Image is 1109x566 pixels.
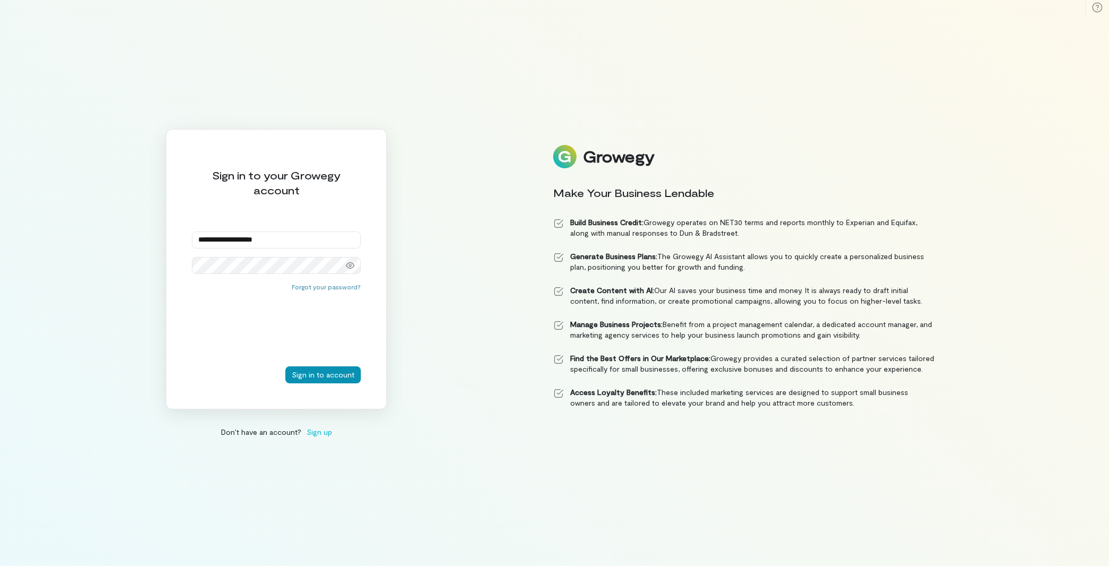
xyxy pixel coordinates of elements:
button: Forgot your password? [292,282,361,291]
li: Our AI saves your business time and money. It is always ready to draft initial content, find info... [553,285,935,306]
strong: Manage Business Projects: [570,320,663,329]
li: The Growegy AI Assistant allows you to quickly create a personalized business plan, positioning y... [553,251,935,272]
div: Don’t have an account? [166,426,387,438]
span: Sign up [307,426,332,438]
div: Sign in to your Growegy account [192,168,361,198]
li: Benefit from a project management calendar, a dedicated account manager, and marketing agency ser... [553,319,935,340]
strong: Build Business Credit: [570,218,644,227]
li: Growegy operates on NET30 terms and reports monthly to Experian and Equifax, along with manual re... [553,217,935,238]
li: Growegy provides a curated selection of partner services tailored specifically for small business... [553,353,935,374]
button: Sign in to account [285,366,361,383]
img: Logo [553,145,577,168]
strong: Access Loyalty Benefits: [570,388,657,397]
div: Make Your Business Lendable [553,185,935,200]
div: Growegy [583,148,654,166]
li: These included marketing services are designed to support small business owners and are tailored ... [553,387,935,408]
strong: Find the Best Offers in Our Marketplace: [570,354,710,363]
strong: Create Content with AI: [570,286,654,295]
strong: Generate Business Plans: [570,252,657,261]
